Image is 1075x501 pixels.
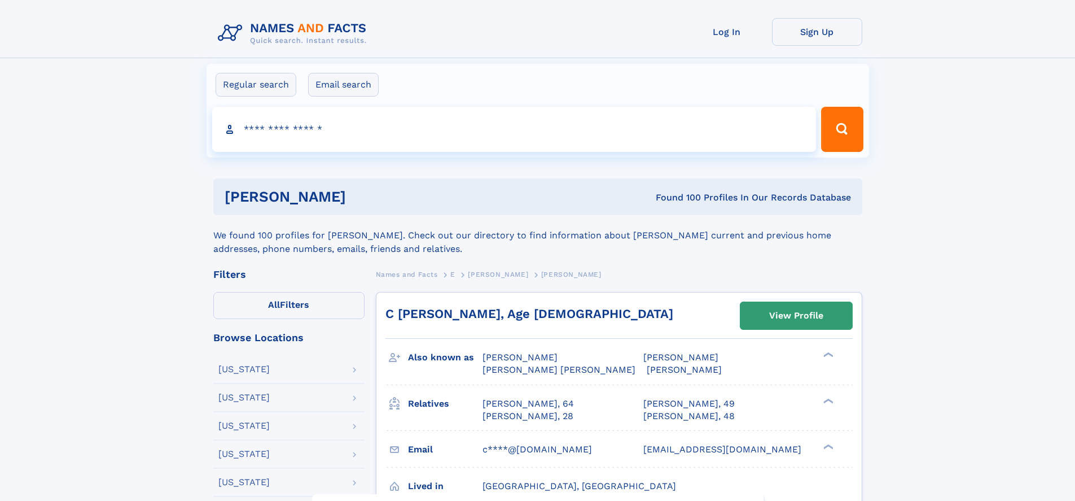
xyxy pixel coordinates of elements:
span: E [450,271,455,278]
div: View Profile [769,303,823,329]
div: [US_STATE] [218,421,270,430]
a: [PERSON_NAME], 49 [643,398,735,410]
span: [PERSON_NAME] [482,352,558,363]
div: [US_STATE] [218,393,270,402]
h3: Email [408,440,482,459]
a: Names and Facts [376,267,438,281]
span: [PERSON_NAME] [647,364,722,375]
a: E [450,267,455,281]
div: Browse Locations [213,333,365,343]
div: Found 100 Profiles In Our Records Database [501,191,851,204]
div: [US_STATE] [218,450,270,459]
img: Logo Names and Facts [213,18,376,49]
span: [PERSON_NAME] [PERSON_NAME] [482,364,635,375]
div: ❯ [820,351,834,359]
a: [PERSON_NAME], 64 [482,398,574,410]
input: search input [212,107,817,152]
a: [PERSON_NAME], 48 [643,410,735,422]
span: [PERSON_NAME] [541,271,602,278]
label: Regular search [216,73,296,97]
div: [US_STATE] [218,478,270,487]
a: View Profile [740,302,852,329]
label: Filters [213,292,365,319]
a: [PERSON_NAME] [468,267,528,281]
span: All [268,299,280,310]
a: [PERSON_NAME], 28 [482,410,573,422]
div: Filters [213,269,365,280]
h3: Also known as [408,348,482,367]
h3: Relatives [408,394,482,413]
a: C [PERSON_NAME], Age [DEMOGRAPHIC_DATA] [385,307,673,321]
div: We found 100 profiles for [PERSON_NAME]. Check out our directory to find information about [PERSO... [213,215,862,256]
span: [PERSON_NAME] [468,271,528,278]
h1: [PERSON_NAME] [225,190,501,204]
label: Email search [308,73,379,97]
div: [US_STATE] [218,365,270,374]
span: [EMAIL_ADDRESS][DOMAIN_NAME] [643,444,801,455]
span: [GEOGRAPHIC_DATA], [GEOGRAPHIC_DATA] [482,481,676,491]
a: Sign Up [772,18,862,46]
span: [PERSON_NAME] [643,352,718,363]
h3: Lived in [408,477,482,496]
div: ❯ [820,443,834,450]
div: ❯ [820,397,834,404]
button: Search Button [821,107,863,152]
a: Log In [682,18,772,46]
